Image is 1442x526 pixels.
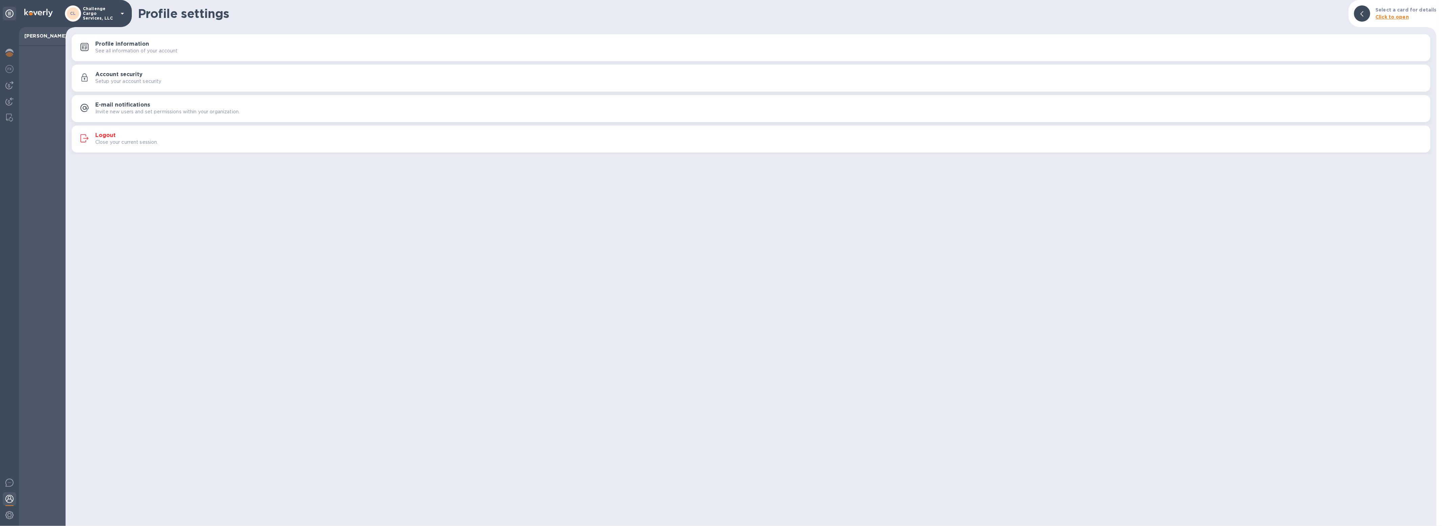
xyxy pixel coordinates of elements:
button: Profile informationSee all information of your account [72,34,1431,61]
h3: Profile information [95,41,149,47]
b: CL [70,11,76,16]
p: Close your current session. [95,139,158,146]
h3: Logout [95,132,116,139]
p: [PERSON_NAME] [24,32,60,39]
img: Logo [24,9,53,17]
h1: Profile settings [138,6,1343,21]
img: Foreign exchange [5,65,14,73]
button: Account securitySetup your account security [72,65,1431,92]
button: LogoutClose your current session. [72,125,1431,153]
b: Click to open [1376,14,1409,20]
h3: E-mail notifications [95,102,150,108]
p: See all information of your account [95,47,178,54]
p: Setup your account security [95,78,162,85]
p: Invite new users and set permissions within your organization. [95,108,240,115]
button: E-mail notificationsInvite new users and set permissions within your organization. [72,95,1431,122]
div: Unpin categories [3,7,16,20]
p: Challenge Cargo Services, LLC [83,6,117,21]
h3: Account security [95,71,143,78]
b: Select a card for details [1376,7,1437,13]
